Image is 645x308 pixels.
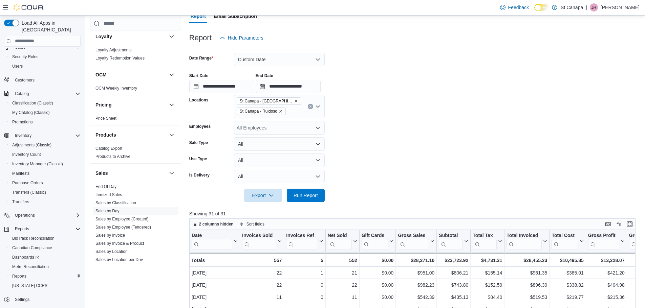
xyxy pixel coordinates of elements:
a: Products to Archive [95,154,130,159]
button: Sales [168,169,176,177]
span: Reports [12,274,26,279]
a: Dashboards [7,253,83,262]
span: Canadian Compliance [12,245,52,251]
div: $23,723.92 [439,256,468,264]
span: Inventory Count [12,152,41,157]
div: Pricing [90,114,181,125]
div: [DATE] [192,293,238,301]
button: Open list of options [315,104,321,109]
div: $404.98 [588,281,625,289]
button: Sales [95,170,166,176]
button: BioTrack Reconciliation [7,234,83,243]
span: Transfers (Classic) [12,190,46,195]
button: Manifests [7,169,83,178]
button: Gross Sales [398,232,434,250]
button: Loyalty [95,33,166,40]
div: Total Invoiced [507,232,542,239]
button: Transfers (Classic) [7,188,83,197]
a: Price Sheet [95,116,116,121]
button: Hide Parameters [217,31,266,45]
a: Sales by Classification [95,200,136,205]
h3: Products [95,132,116,138]
a: Itemized Sales [95,192,122,197]
div: Subtotal [439,232,463,239]
span: Transfers [12,199,29,205]
div: 5 [286,256,323,264]
span: Transfers (Classic) [9,188,81,196]
span: St Canapa - Las Cruces [237,97,301,105]
span: St Canapa - Ruidoso [240,108,277,115]
div: 0 [286,281,323,289]
span: Customers [15,77,35,83]
span: Customers [12,76,81,84]
div: [DATE] [192,269,238,277]
button: Catalog [1,89,83,98]
span: OCM Weekly Inventory [95,86,137,91]
button: All [234,137,325,151]
span: Sales by Invoice & Product [95,241,144,246]
a: Loyalty Redemption Values [95,56,145,61]
div: Gift Card Sales [361,232,388,250]
span: Security Roles [12,54,38,60]
label: Employees [189,124,211,129]
button: Operations [12,211,38,219]
span: Sales by Employee (Created) [95,216,149,222]
div: Total Cost [552,232,578,250]
button: Date [192,232,238,250]
button: Reports [7,271,83,281]
div: $435.13 [439,293,468,301]
a: Dashboards [9,253,42,261]
div: Joe Hernandez [590,3,598,11]
span: JH [592,3,597,11]
button: Adjustments (Classic) [7,140,83,150]
button: Net Sold [327,232,357,250]
button: Display options [615,220,623,228]
span: Settings [15,297,29,302]
button: Inventory Count [7,150,83,159]
span: Promotions [9,118,81,126]
label: Sale Type [189,140,208,145]
div: $421.20 [588,269,625,277]
label: Use Type [189,156,207,162]
span: Reports [9,272,81,280]
h3: Pricing [95,101,111,108]
a: [US_STATE] CCRS [9,282,50,290]
button: Run Report [287,189,325,202]
button: Enter fullscreen [626,220,634,228]
a: Sales by Employee (Tendered) [95,225,151,230]
button: Canadian Compliance [7,243,83,253]
div: $951.00 [398,269,434,277]
div: Gift Cards [361,232,388,239]
span: Reports [15,226,29,232]
div: $215.36 [588,293,625,301]
div: $152.59 [473,281,502,289]
span: BioTrack Reconciliation [9,234,81,242]
button: Export [244,189,282,202]
a: Users [9,62,25,70]
button: Users [7,62,83,71]
button: Custom Date [234,53,325,66]
span: Dashboards [9,253,81,261]
div: $10,495.85 [552,256,583,264]
div: $542.39 [398,293,434,301]
a: Catalog Export [95,146,122,151]
div: $4,731.31 [473,256,502,264]
button: Settings [1,294,83,304]
div: Gross Profit [588,232,619,239]
button: [US_STATE] CCRS [7,281,83,290]
label: Locations [189,97,209,103]
h3: Report [189,34,212,42]
a: Canadian Compliance [9,244,55,252]
button: Security Roles [7,52,83,62]
div: Total Invoiced [507,232,542,250]
span: Classification (Classic) [12,100,53,106]
div: 11 [328,293,357,301]
div: $0.00 [362,293,394,301]
a: Inventory Count [9,150,44,159]
div: $806.21 [439,269,468,277]
button: Sort fields [237,220,267,228]
button: Operations [1,211,83,220]
p: Showing 31 of 31 [189,210,640,217]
